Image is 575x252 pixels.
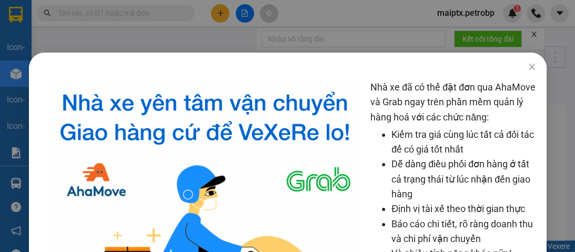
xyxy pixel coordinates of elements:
li: Kiểm tra giá cùng lúc tất cả đối tác để có giá tốt nhất [391,127,536,157]
li: Báo cáo chi tiết, rõ ràng doanh thu và chi phí vận chuyển [391,217,536,247]
li: Dễ dàng điều phối đơn hàng ở tất cả trạng thái từ lúc nhận đến giao hàng [391,157,536,201]
button: Close [517,53,546,82]
span: close [527,63,536,71]
li: Định vị tài xế theo thời gian thực [391,201,536,216]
